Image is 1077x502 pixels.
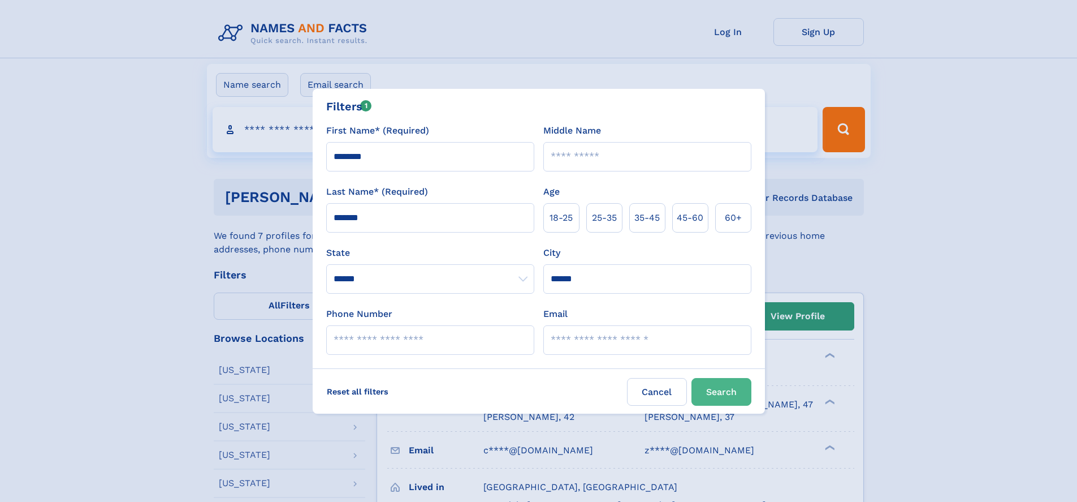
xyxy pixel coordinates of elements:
[677,211,703,225] span: 45‑60
[326,246,534,260] label: State
[725,211,742,225] span: 60+
[543,246,560,260] label: City
[326,124,429,138] label: First Name* (Required)
[543,307,568,321] label: Email
[550,211,573,225] span: 18‑25
[634,211,660,225] span: 35‑45
[326,185,428,199] label: Last Name* (Required)
[592,211,617,225] span: 25‑35
[543,185,560,199] label: Age
[627,378,687,406] label: Cancel
[326,98,372,115] div: Filters
[326,307,392,321] label: Phone Number
[543,124,601,138] label: Middle Name
[691,378,751,406] button: Search
[319,378,396,405] label: Reset all filters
